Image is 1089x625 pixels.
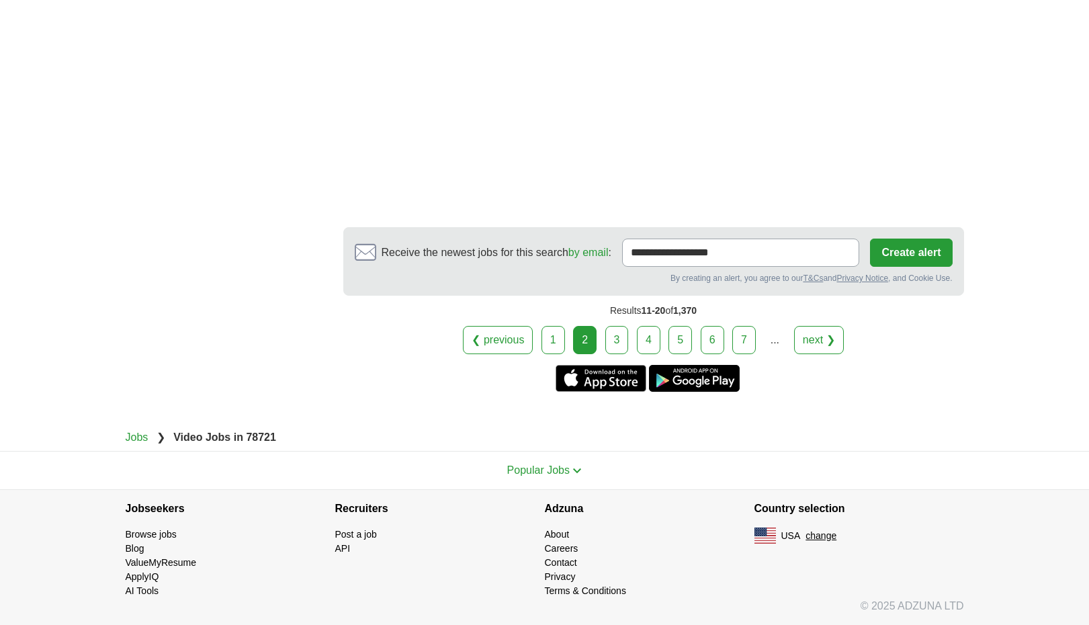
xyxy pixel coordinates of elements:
a: 7 [732,326,756,354]
h4: Country selection [754,490,964,528]
button: change [805,529,836,543]
img: US flag [754,528,776,544]
a: 6 [701,326,724,354]
a: Jobs [126,431,148,443]
a: Privacy [545,571,576,582]
span: USA [781,529,801,543]
a: 1 [541,326,565,354]
span: Receive the newest jobs for this search : [382,245,611,261]
a: 4 [637,326,660,354]
a: Get the iPhone app [556,365,646,392]
a: Blog [126,543,144,554]
div: 2 [573,326,597,354]
a: ValueMyResume [126,557,197,568]
a: ❮ previous [463,326,533,354]
a: About [545,529,570,540]
span: 1,370 [673,305,697,316]
a: 3 [605,326,629,354]
span: ❯ [157,431,165,443]
img: toggle icon [572,468,582,474]
a: Browse jobs [126,529,177,540]
a: Contact [545,557,577,568]
span: 11-20 [642,305,666,316]
a: AI Tools [126,585,159,596]
div: ... [761,327,788,353]
a: Terms & Conditions [545,585,626,596]
a: by email [568,247,609,258]
div: Results of [343,296,964,326]
a: Careers [545,543,578,554]
a: API [335,543,351,554]
button: Create alert [870,239,952,267]
a: T&Cs [803,274,823,283]
a: 5 [668,326,692,354]
a: next ❯ [794,326,844,354]
div: © 2025 ADZUNA LTD [115,598,975,625]
a: Get the Android app [649,365,740,392]
div: By creating an alert, you agree to our and , and Cookie Use. [355,272,953,284]
a: Post a job [335,529,377,540]
a: ApplyIQ [126,571,159,582]
span: Popular Jobs [507,464,570,476]
strong: Video Jobs in 78721 [173,431,276,443]
a: Privacy Notice [836,274,888,283]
